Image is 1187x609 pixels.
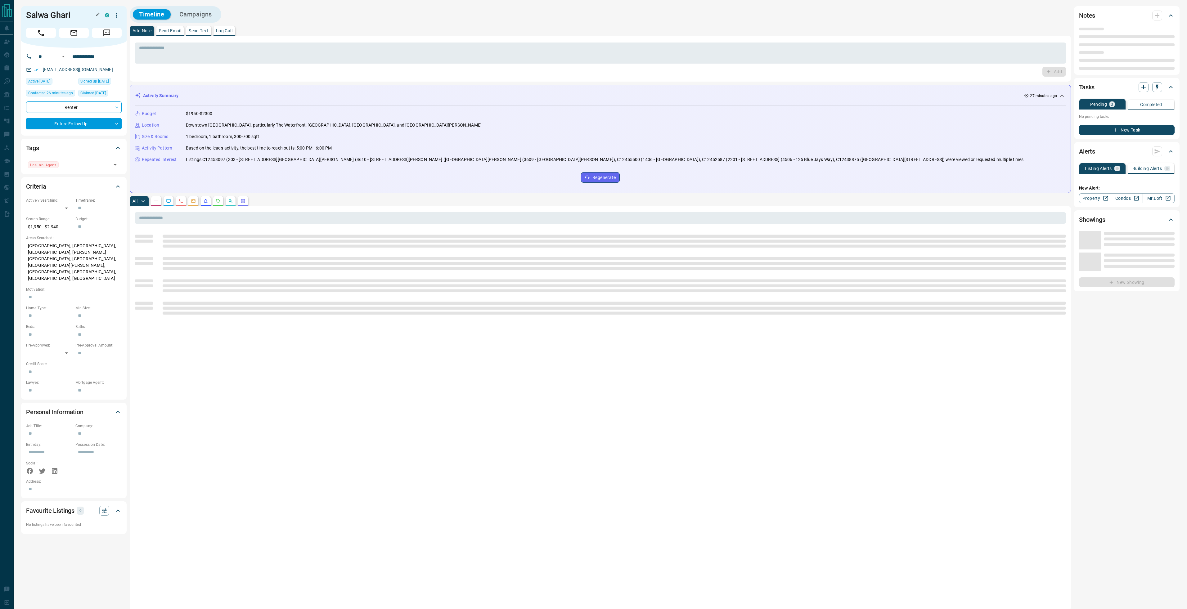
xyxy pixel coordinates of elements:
p: Activity Summary [143,92,178,99]
p: Possession Date: [75,442,122,447]
svg: Calls [178,199,183,204]
button: Timeline [133,9,171,20]
svg: Listing Alerts [203,199,208,204]
p: Timeframe: [75,198,122,203]
span: Has an Agent [30,162,56,168]
p: $1,950 - $2,940 [26,222,72,232]
p: Areas Searched: [26,235,122,241]
p: Pending [1090,102,1107,106]
div: Criteria [26,179,122,194]
div: Future Follow Up [26,118,122,129]
p: No pending tasks [1079,112,1175,121]
h2: Tags [26,143,39,153]
p: Downtown [GEOGRAPHIC_DATA], particularly The Waterfront, [GEOGRAPHIC_DATA], [GEOGRAPHIC_DATA], an... [186,122,482,128]
span: Active [DATE] [28,78,50,84]
p: Social: [26,460,72,466]
a: Property [1079,193,1111,203]
button: Campaigns [173,9,218,20]
p: Mortgage Agent: [75,380,122,385]
p: Building Alerts [1132,166,1162,171]
div: Notes [1079,8,1175,23]
p: Listing Alerts [1085,166,1112,171]
svg: Lead Browsing Activity [166,199,171,204]
h2: Notes [1079,11,1095,20]
p: Log Call [216,29,232,33]
h2: Personal Information [26,407,83,417]
p: Location [142,122,159,128]
p: Completed [1140,102,1162,107]
div: Renter [26,101,122,113]
p: Actively Searching: [26,198,72,203]
svg: Emails [191,199,196,204]
div: Activity Summary27 minutes ago [135,90,1066,101]
p: Activity Pattern [142,145,172,151]
p: New Alert: [1079,185,1175,191]
div: Tasks [1079,80,1175,95]
p: Baths: [75,324,122,329]
p: 0 [79,507,82,514]
a: Mr.Loft [1143,193,1175,203]
span: Claimed [DATE] [80,90,106,96]
span: Message [92,28,122,38]
button: Open [60,53,67,60]
span: Signed up [DATE] [80,78,109,84]
svg: Opportunities [228,199,233,204]
svg: Agent Actions [241,199,245,204]
p: Home Type: [26,305,72,311]
p: Pre-Approval Amount: [75,343,122,348]
p: Listings C12453097 (303 - [STREET_ADDRESS][GEOGRAPHIC_DATA][PERSON_NAME] (4610 - [STREET_ADDRESS]... [186,156,1024,163]
p: Motivation: [26,287,122,292]
p: Budget [142,110,156,117]
div: Alerts [1079,144,1175,159]
h1: Salwa Ghari [26,10,96,20]
p: Send Email [159,29,181,33]
button: Open [111,160,119,169]
div: Sun Oct 12 2025 [26,78,75,87]
p: Add Note [133,29,151,33]
p: Budget: [75,216,122,222]
h2: Criteria [26,181,46,191]
span: Call [26,28,56,38]
div: condos.ca [105,13,109,17]
h2: Favourite Listings [26,506,74,516]
p: Search Range: [26,216,72,222]
p: Repeated Interest [142,156,177,163]
p: All [133,199,137,203]
div: Tue Oct 14 2025 [26,90,75,98]
p: No listings have been favourited [26,522,122,527]
div: Tags [26,141,122,155]
p: Birthday: [26,442,72,447]
p: Address: [26,479,122,484]
p: 27 minutes ago [1030,93,1057,99]
span: Contacted 26 minutes ago [28,90,73,96]
p: Beds: [26,324,72,329]
p: $1950-$2300 [186,110,212,117]
p: Min Size: [75,305,122,311]
p: Lawyer: [26,380,72,385]
svg: Requests [216,199,221,204]
svg: Email Verified [34,68,38,72]
h2: Tasks [1079,82,1095,92]
div: Tue Sep 16 2025 [78,90,122,98]
a: [EMAIL_ADDRESS][DOMAIN_NAME] [43,67,113,72]
p: Credit Score: [26,361,122,367]
svg: Notes [154,199,159,204]
a: Condos [1111,193,1143,203]
h2: Showings [1079,215,1105,225]
p: Pre-Approved: [26,343,72,348]
p: Job Title: [26,423,72,429]
p: Send Text [189,29,209,33]
button: Regenerate [581,172,620,183]
p: Size & Rooms [142,133,169,140]
p: [GEOGRAPHIC_DATA], [GEOGRAPHIC_DATA], [GEOGRAPHIC_DATA], [PERSON_NAME][GEOGRAPHIC_DATA], [GEOGRAP... [26,241,122,284]
div: Showings [1079,212,1175,227]
p: 0 [1111,102,1113,106]
p: Based on the lead's activity, the best time to reach out is: 5:00 PM - 6:00 PM [186,145,332,151]
div: Favourite Listings0 [26,503,122,518]
span: Email [59,28,89,38]
div: Tue Sep 16 2025 [78,78,122,87]
h2: Alerts [1079,146,1095,156]
button: New Task [1079,125,1175,135]
div: Personal Information [26,405,122,419]
p: 1 bedroom, 1 bathroom, 300-700 sqft [186,133,259,140]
